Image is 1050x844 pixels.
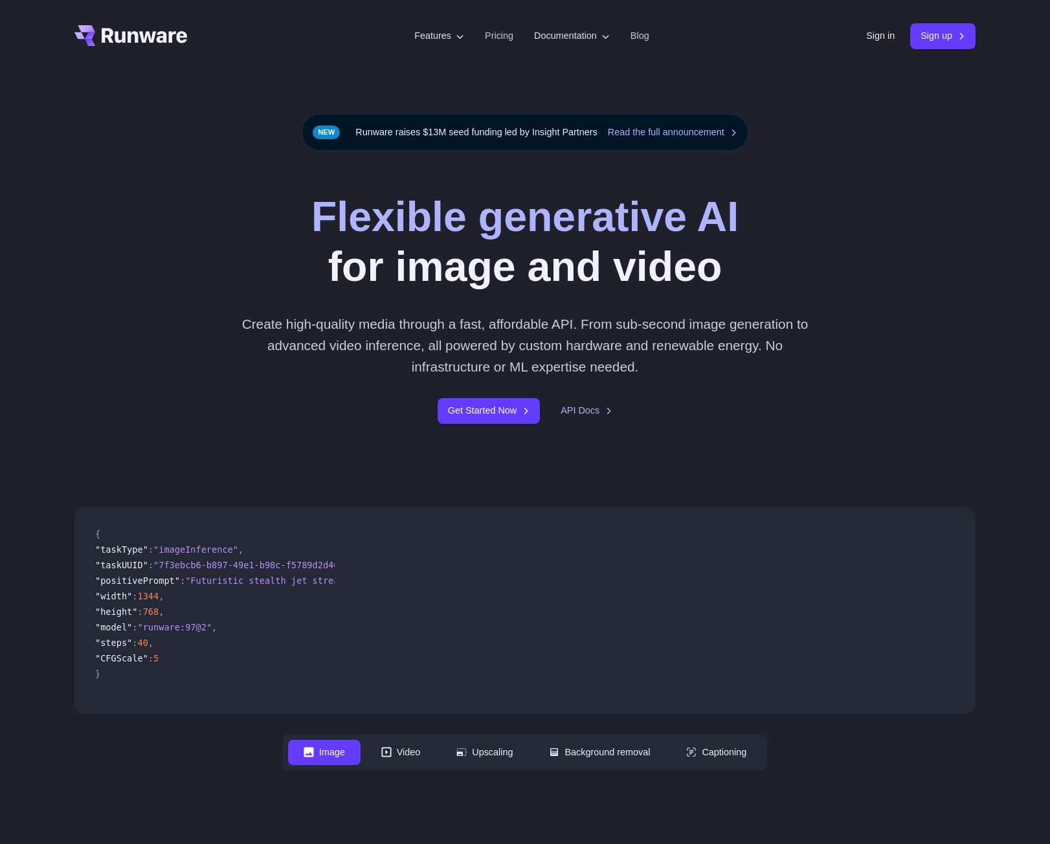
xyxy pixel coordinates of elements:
[441,740,528,765] button: Upscaling
[311,194,739,240] strong: Flexible generative AI
[237,313,814,378] p: Create high-quality media through a fast, affordable API. From sub-second image generation to adv...
[302,114,748,151] div: Runware raises $13M seed funding led by Insight Partners
[95,622,132,632] span: "model"
[185,575,667,586] span: "Futuristic stealth jet streaking through a neon-lit cityscape with glowing purple exhaust"
[631,28,649,43] a: Blog
[438,398,540,423] a: Get Started Now
[910,23,976,49] a: Sign up
[95,529,100,539] span: {
[148,638,153,648] span: ,
[132,622,137,632] span: :
[561,403,612,418] a: API Docs
[288,740,361,765] button: Image
[414,28,464,43] label: Features
[95,591,132,601] span: "width"
[137,606,142,617] span: :
[148,544,153,555] span: :
[159,591,164,601] span: ,
[95,575,180,586] span: "positivePrompt"
[366,740,436,765] button: Video
[95,638,132,648] span: "steps"
[74,25,187,46] a: Go to /
[534,28,610,43] label: Documentation
[153,544,238,555] span: "imageInference"
[311,192,739,293] h1: for image and video
[180,575,185,586] span: :
[159,606,164,617] span: ,
[153,560,355,570] span: "7f3ebcb6-b897-49e1-b98c-f5789d2d40d7"
[148,653,153,663] span: :
[608,125,737,140] a: Read the full announcement
[866,28,895,43] a: Sign in
[95,606,137,617] span: "height"
[148,560,153,570] span: :
[153,653,159,663] span: 5
[238,544,243,555] span: ,
[533,740,665,765] button: Background removal
[95,560,148,570] span: "taskUUID"
[95,544,148,555] span: "taskType"
[95,669,100,679] span: }
[137,638,148,648] span: 40
[132,591,137,601] span: :
[132,638,137,648] span: :
[95,653,148,663] span: "CFGScale"
[212,622,217,632] span: ,
[137,591,159,601] span: 1344
[137,622,212,632] span: "runware:97@2"
[671,740,762,765] button: Captioning
[143,606,159,617] span: 768
[485,28,513,43] a: Pricing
